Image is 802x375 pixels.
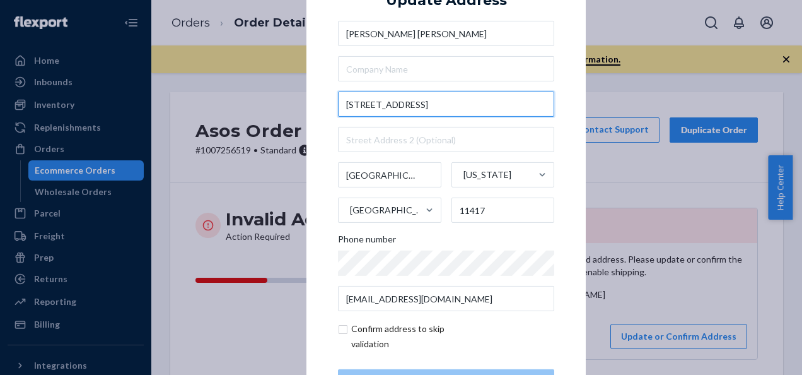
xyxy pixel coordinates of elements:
input: Street Address 2 (Optional) [338,127,554,152]
input: City [338,162,441,187]
span: Phone number [338,233,396,251]
input: Street Address [338,92,554,117]
div: [US_STATE] [463,169,511,181]
input: Company Name [338,56,554,81]
input: First & Last Name [338,21,554,46]
input: Email (Only Required for International) [338,286,554,311]
input: ZIP Code [451,198,555,223]
input: [US_STATE] [462,162,463,187]
div: [GEOGRAPHIC_DATA] [350,204,424,217]
input: [GEOGRAPHIC_DATA] [349,198,350,223]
